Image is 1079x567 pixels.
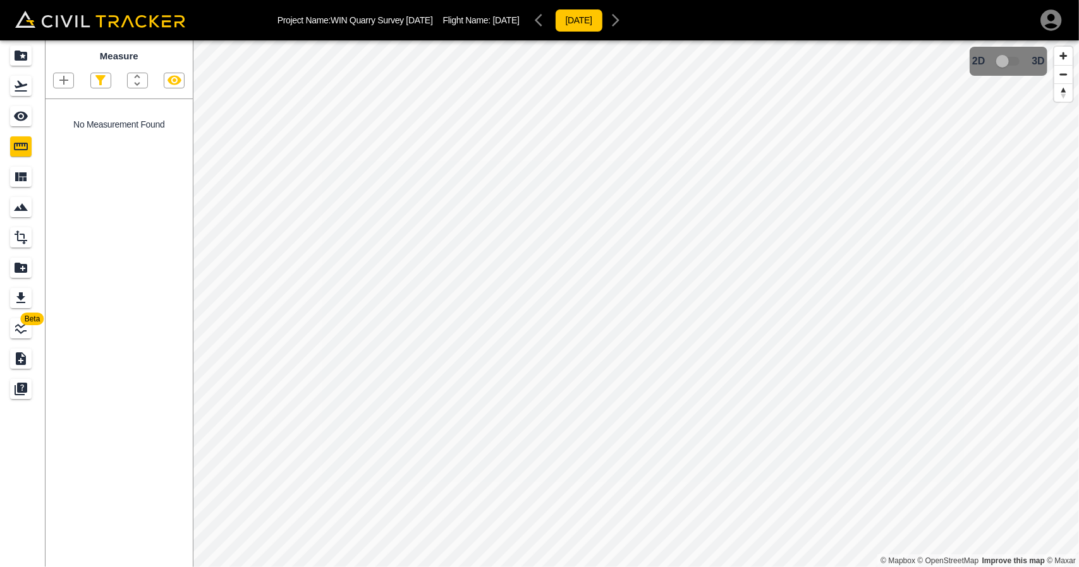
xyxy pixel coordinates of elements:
canvas: Map [193,40,1079,567]
button: Reset bearing to north [1054,83,1073,102]
p: Flight Name: [443,15,520,25]
span: 3D [1032,56,1045,67]
a: Mapbox [881,556,915,565]
p: Project Name: WIN Quarry Survey [DATE] [277,15,433,25]
button: Zoom out [1054,65,1073,83]
img: Civil Tracker [15,11,185,28]
a: Map feedback [982,556,1045,565]
button: Zoom in [1054,47,1073,65]
span: [DATE] [493,15,520,25]
a: OpenStreetMap [918,556,979,565]
a: Maxar [1047,556,1076,565]
span: 2D [972,56,985,67]
button: [DATE] [555,9,603,32]
span: 3D model not uploaded yet [991,49,1027,73]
